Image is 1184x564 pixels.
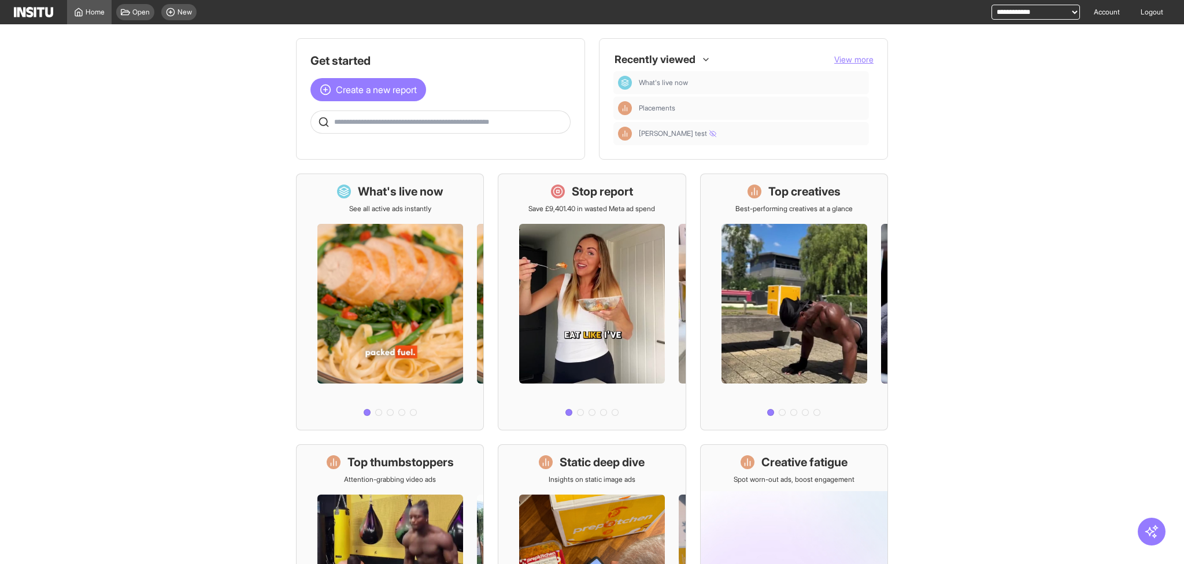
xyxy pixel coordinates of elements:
[618,127,632,141] div: Insights
[86,8,105,17] span: Home
[14,7,53,17] img: Logo
[296,174,484,430] a: What's live nowSee all active ads instantly
[700,174,888,430] a: Top creativesBest-performing creatives at a glance
[560,454,645,470] h1: Static deep dive
[834,54,874,65] button: View more
[549,475,635,484] p: Insights on static image ads
[639,104,675,113] span: Placements
[618,76,632,90] div: Dashboard
[639,78,864,87] span: What's live now
[639,78,688,87] span: What's live now
[310,53,571,69] h1: Get started
[618,101,632,115] div: Insights
[347,454,454,470] h1: Top thumbstoppers
[132,8,150,17] span: Open
[735,204,853,213] p: Best-performing creatives at a glance
[528,204,655,213] p: Save £9,401.40 in wasted Meta ad spend
[349,204,431,213] p: See all active ads instantly
[834,54,874,64] span: View more
[344,475,436,484] p: Attention-grabbing video ads
[768,183,841,200] h1: Top creatives
[310,78,426,101] button: Create a new report
[358,183,443,200] h1: What's live now
[639,104,864,113] span: Placements
[572,183,633,200] h1: Stop report
[639,129,864,138] span: dan test
[498,174,686,430] a: Stop reportSave £9,401.40 in wasted Meta ad spend
[177,8,192,17] span: New
[336,83,417,97] span: Create a new report
[639,129,716,138] span: [PERSON_NAME] test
